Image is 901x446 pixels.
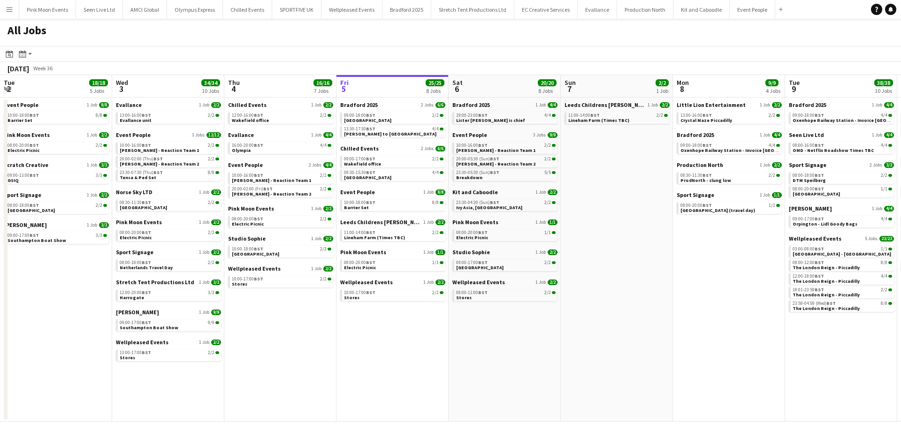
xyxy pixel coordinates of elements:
[340,189,375,196] span: Event People
[272,0,321,19] button: SPORTFIVE UK
[677,101,782,108] a: Little Lion Entertainment1 Job2/2
[478,112,488,118] span: BST
[99,162,109,168] span: 3/3
[680,202,780,213] a: 08:00-20:00BST1/1[GEOGRAPHIC_DATA] (travel day)
[311,132,321,138] span: 1 Job
[254,142,263,148] span: BST
[769,173,775,178] span: 2/2
[366,169,375,175] span: BST
[228,205,333,235] div: Pink Moon Events1 Job2/208:00-20:00BST2/2Electric Picnic
[789,161,894,205] div: Sport Signage2 Jobs3/308:00-18:00BST2/2DTM Speilberg08:00-20:00BST1/1[GEOGRAPHIC_DATA]
[344,127,375,131] span: 13:30-17:30
[228,205,274,212] span: Pink Moon Events
[232,173,263,178] span: 10:00-16:00
[881,187,887,191] span: 1/1
[211,189,221,195] span: 2/2
[548,189,557,195] span: 2/2
[311,206,321,212] span: 1 Job
[120,169,219,180] a: 23:30-07:30 (Thu)BST8/8Tensa & Ped Set
[456,174,482,181] span: Breakdown
[760,132,770,138] span: 1 Job
[116,189,221,219] div: Norse Sky LTD1 Job2/208:30-11:30BST2/2[GEOGRAPHIC_DATA]
[228,131,333,161] div: Evallance1 Job4/416:00-20:00BST4/4Olympia
[881,173,887,178] span: 2/2
[87,162,97,168] span: 1 Job
[4,101,109,131] div: Event People1 Job8/810:00-18:00BST8/8Barrier Set
[793,143,824,148] span: 08:00-16:00
[452,189,498,196] span: Kit and Caboodle
[344,174,391,181] span: White city
[366,199,375,205] span: BST
[232,186,331,197] a: 20:00-02:00 (Fri)BST2/2[PERSON_NAME] - Reaction Team 2
[660,102,670,108] span: 2/2
[254,172,263,178] span: BST
[8,177,19,183] span: GSIQ
[677,161,782,191] div: Production North1 Job2/208:30-11:30BST2/2ProdNorth - slung low
[323,162,333,168] span: 4/4
[4,131,109,138] a: Pink Moon Events1 Job2/2
[99,102,109,108] span: 8/8
[881,113,887,118] span: 4/4
[535,189,546,195] span: 1 Job
[793,177,826,183] span: DTM Speilberg
[435,102,445,108] span: 6/6
[4,131,109,161] div: Pink Moon Events1 Job2/208:00-20:00BST2/2Electric Picnic
[702,142,712,148] span: BST
[789,205,894,212] a: [PERSON_NAME]1 Job4/4
[452,101,557,108] a: Bradford 20251 Job4/4
[680,113,712,118] span: 13:00-16:00
[167,0,223,19] button: Olympus Express
[344,200,375,205] span: 10:00-18:00
[680,143,712,148] span: 09:00-18:00
[456,161,535,167] span: Coldplay - Reaction Team 2
[772,132,782,138] span: 4/4
[456,200,499,205] span: 23:30-04:30 (Sun)
[793,142,892,153] a: 08:00-16:00BST4/4OMD - Netflix Roadshow Times TBC
[232,177,311,183] span: Coldplay - Reaction Team 1
[344,161,381,167] span: Wakefield office
[309,162,321,168] span: 2 Jobs
[99,192,109,198] span: 2/2
[4,161,48,168] span: Scratch Creative
[544,200,551,205] span: 2/2
[544,143,551,148] span: 2/2
[677,191,782,198] a: Sport Signage1 Job1/1
[548,132,557,138] span: 9/9
[568,112,668,123] a: 11:00-14:00BST2/2Lineham Farm (Times TBC)
[96,143,102,148] span: 2/2
[452,101,490,108] span: Bradford 2025
[8,117,32,123] span: Barrier Set
[769,203,775,208] span: 1/1
[120,117,152,123] span: Evallance unit
[76,0,123,19] button: Seen Live Ltd
[382,0,431,19] button: Bradford 2025
[232,143,263,148] span: 16:00-20:00
[452,131,557,138] a: Event People3 Jobs9/9
[657,113,663,118] span: 2/2
[254,112,263,118] span: BST
[680,203,712,208] span: 08:00-20:00
[208,200,214,205] span: 2/2
[432,127,439,131] span: 4/4
[99,132,109,138] span: 2/2
[793,172,892,183] a: 08:00-18:00BST2/2DTM Speilberg
[789,205,894,235] div: [PERSON_NAME]1 Job4/409:00-17:00BST4/4Orpington - Lidl Goody Bags
[793,147,874,153] span: OMD - Netflix Roadshow Times TBC
[340,145,445,152] a: Chilled Events2 Jobs6/6
[30,142,39,148] span: BST
[478,142,488,148] span: BST
[789,205,832,212] span: Wasserman
[4,131,50,138] span: Pink Moon Events
[232,147,251,153] span: Olympia
[431,0,514,19] button: Stretch Tent Productions Ltd
[590,112,600,118] span: BST
[30,112,39,118] span: BST
[578,0,617,19] button: Evallance
[456,199,556,210] a: 23:30-04:30 (Sun)BST2/2Ivy Asia, [GEOGRAPHIC_DATA]
[228,131,333,138] a: Evallance1 Job4/4
[344,170,375,175] span: 09:30-15:30
[456,157,499,161] span: 20:00-05:30 (Sun)
[533,132,546,138] span: 3 Jobs
[677,191,714,198] span: Sport Signage
[456,156,556,166] a: 20:00-05:30 (Sun)BST2/2[PERSON_NAME] - Reaction Team 2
